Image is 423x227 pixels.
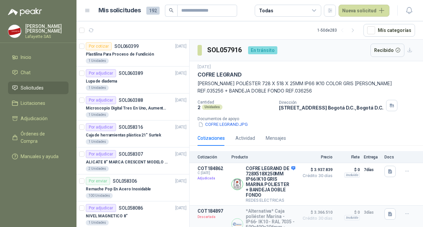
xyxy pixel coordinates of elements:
[86,177,110,185] div: Por enviar
[231,155,295,159] p: Producto
[21,69,31,76] span: Chat
[299,174,333,178] span: Crédito 30 días
[248,46,277,54] div: En tránsito
[279,100,383,105] p: Dirección
[98,6,141,15] h1: Mis solicitudes
[119,206,143,210] p: SOL058086
[8,127,69,147] a: Órdenes de Compra
[364,166,380,174] p: 7 días
[21,84,44,92] span: Solicitudes
[21,130,62,145] span: Órdenes de Compra
[76,40,189,67] a: Por cotizarSOL060399[DATE] Plastilina Para Proceso de Fundición1 Unidades
[119,125,143,129] p: SOL058316
[8,25,21,38] img: Company Logo
[119,98,143,103] p: SOL060388
[337,166,360,174] p: $ 0
[86,213,128,219] p: NIVEL MAGNETICO 8"
[86,132,161,138] p: Caja de herramientas plástica 21" Surtek
[202,105,222,110] div: Unidades
[21,100,45,107] span: Licitaciones
[175,43,187,50] p: [DATE]
[76,120,189,147] a: Por adjudicarSOL058316[DATE] Caja de herramientas plástica 21" Surtek1 Unidades
[384,155,398,159] p: Docs
[279,105,383,111] p: [STREET_ADDRESS] Bogotá D.C. , Bogotá D.C.
[266,134,286,142] div: Mensajes
[175,178,187,184] p: [DATE]
[198,166,227,171] p: COT184862
[198,80,415,95] p: [PERSON_NAME] POLIÉSTER 728 X 518 X 25MM IP66 IK10 COLOR GRIS [PERSON_NAME] REF.035256 + BANDEJA ...
[146,7,160,15] span: 192
[175,97,187,104] p: [DATE]
[86,42,112,50] div: Por cotizar
[175,124,187,130] p: [DATE]
[175,205,187,211] p: [DATE]
[21,54,31,61] span: Inicio
[246,166,295,198] p: COFRE LEGRAND DE 728X518X250MM IP66 IK10 GRIS MARINA POLIESTER + BANDEJA DOBLE FONDO
[76,67,189,94] a: Por adjudicarSOL060389[DATE] Lupa de diadema1 Unidades
[86,69,116,77] div: Por adjudicar
[299,208,333,216] span: $ 3.366.510
[86,85,109,91] div: 1 Unidades
[76,94,189,120] a: Por adjudicarSOL060388[DATE] Microscopio Digital Tres En Uno, Aumento De 1000x1 Unidades
[198,121,248,128] button: COFRE LEGRAND.JPG
[317,25,358,36] div: 1 - 50 de 283
[86,220,109,225] div: 1 Unidades
[21,115,48,122] span: Adjudicación
[8,150,69,163] a: Manuales y ayuda
[86,186,151,192] p: Remache Pop En Acero Inoxidable
[76,147,189,174] a: Por adjudicarSOL058307[DATE] ALICATE 8" MARCA CRESCENT MODELO 38008tv2 Unidades
[86,204,116,212] div: Por adjudicar
[8,97,69,110] a: Licitaciones
[198,64,211,70] p: [DATE]
[344,172,360,178] div: Incluido
[113,179,137,183] p: SOL058306
[86,193,113,198] div: 100 Unidades
[299,166,333,174] span: $ 3.937.839
[86,112,109,117] div: 1 Unidades
[198,105,201,110] p: 2
[86,139,109,144] div: 1 Unidades
[25,24,69,33] p: [PERSON_NAME] [PERSON_NAME]
[198,171,227,175] span: C: [DATE]
[21,153,59,160] span: Manuales y ayuda
[337,208,360,216] p: $ 0
[370,44,405,57] button: Recibido
[119,71,143,76] p: SOL060389
[8,8,42,16] img: Logo peakr
[86,159,169,165] p: ALICATE 8" MARCA CRESCENT MODELO 38008tv
[169,8,174,13] span: search
[8,112,69,125] a: Adjudicación
[198,71,242,78] p: COFRE LEGRAND
[119,152,143,156] p: SOL058307
[259,7,273,14] div: Todas
[198,134,225,142] div: Cotizaciones
[364,208,380,216] p: 3 días
[235,134,255,142] div: Actividad
[207,45,243,55] h3: SOL057916
[363,24,415,37] button: Mís categorías
[86,96,116,104] div: Por adjudicar
[198,214,227,220] p: Descartada
[198,208,227,214] p: COT184897
[198,100,274,105] p: Cantidad
[8,82,69,94] a: Solicitudes
[246,198,295,203] p: REDES ELECTRICAS
[299,155,333,159] p: Precio
[86,58,109,64] div: 1 Unidades
[86,105,169,112] p: Microscopio Digital Tres En Uno, Aumento De 1000x
[299,216,333,220] span: Crédito 30 días
[364,155,380,159] p: Entrega
[86,51,154,58] p: Plastilina Para Proceso de Fundición
[175,151,187,157] p: [DATE]
[198,175,227,182] p: Adjudicada
[86,166,109,171] div: 2 Unidades
[175,70,187,77] p: [DATE]
[339,5,389,17] button: Nueva solicitud
[114,44,139,49] p: SOL060399
[198,116,420,121] p: Documentos de apoyo
[86,150,116,158] div: Por adjudicar
[76,174,189,201] a: Por enviarSOL058306[DATE] Remache Pop En Acero Inoxidable100 Unidades
[86,123,116,131] div: Por adjudicar
[344,215,360,220] div: Incluido
[8,66,69,79] a: Chat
